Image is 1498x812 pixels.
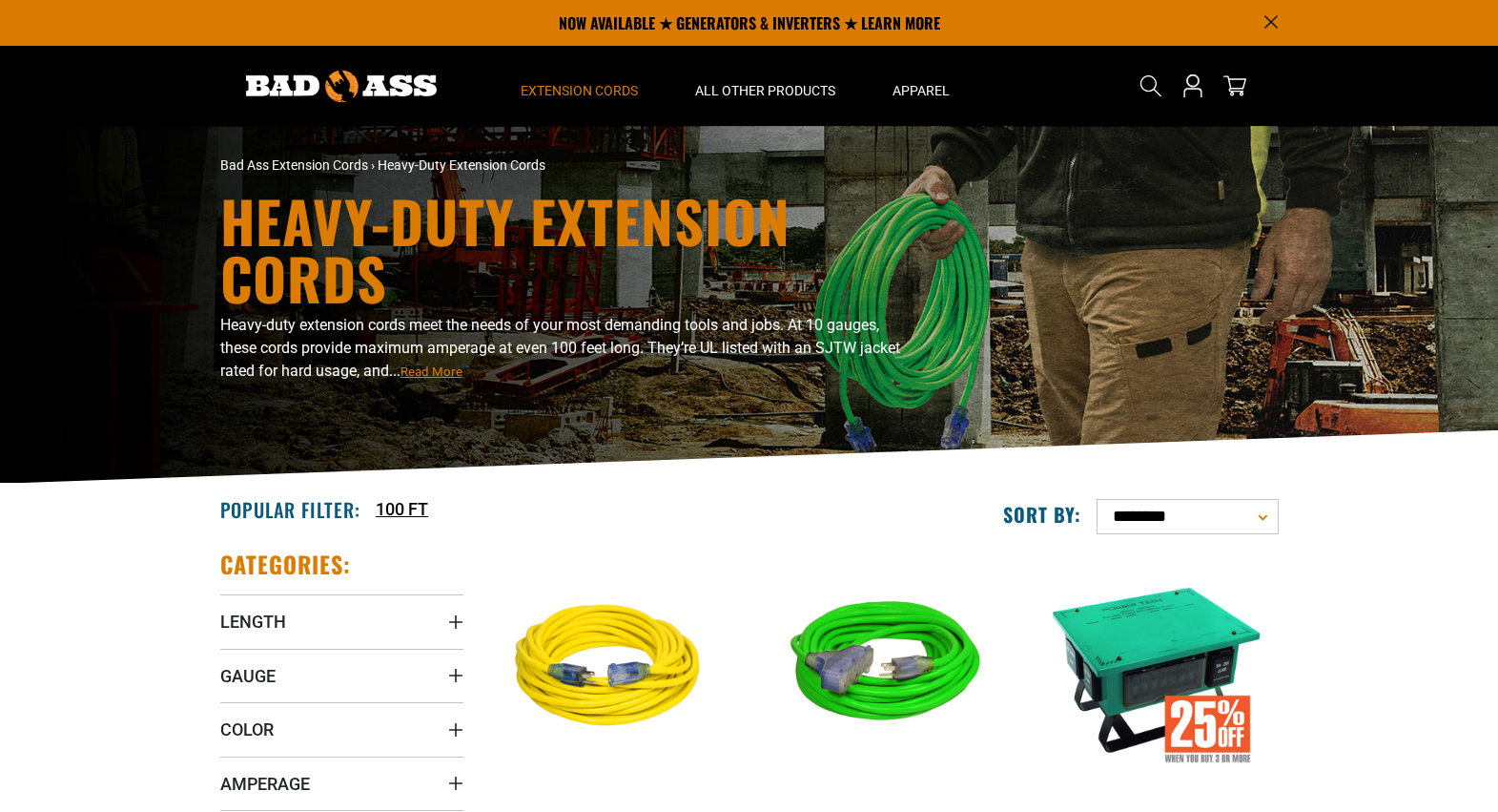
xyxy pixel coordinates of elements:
a: 100 FT [376,496,428,522]
span: Extension Cords [521,82,638,99]
summary: Color [220,702,463,756]
img: yellow [493,559,733,779]
span: Gauge [220,665,276,687]
span: Amperage [220,773,310,795]
span: Color [220,718,274,740]
a: Bad Ass Extension Cords [220,157,368,173]
img: neon green [765,559,1005,779]
img: Bad Ass Extension Cords [246,71,437,102]
span: Length [220,611,286,633]
summary: Apparel [864,46,978,126]
span: Heavy-duty extension cords meet the needs of your most demanding tools and jobs. At 10 gauges, th... [220,316,900,380]
span: Read More [400,364,462,379]
h2: Popular Filter: [220,497,360,522]
span: Apparel [893,82,950,99]
span: All Other Products [695,82,835,99]
summary: Gauge [220,649,463,702]
summary: Amperage [220,757,463,810]
summary: Extension Cords [492,46,667,126]
h1: Heavy-Duty Extension Cords [220,192,916,306]
span: Heavy-Duty Extension Cords [378,157,545,173]
label: Sort by: [1003,502,1081,527]
summary: Search [1136,71,1166,101]
summary: Length [220,594,463,648]
h2: Categories: [220,550,352,579]
nav: breadcrumbs [220,156,916,176]
summary: All Other Products [667,46,864,126]
img: 50A Temporary Power Distribution Spider Box [1036,559,1277,779]
span: › [371,157,375,173]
